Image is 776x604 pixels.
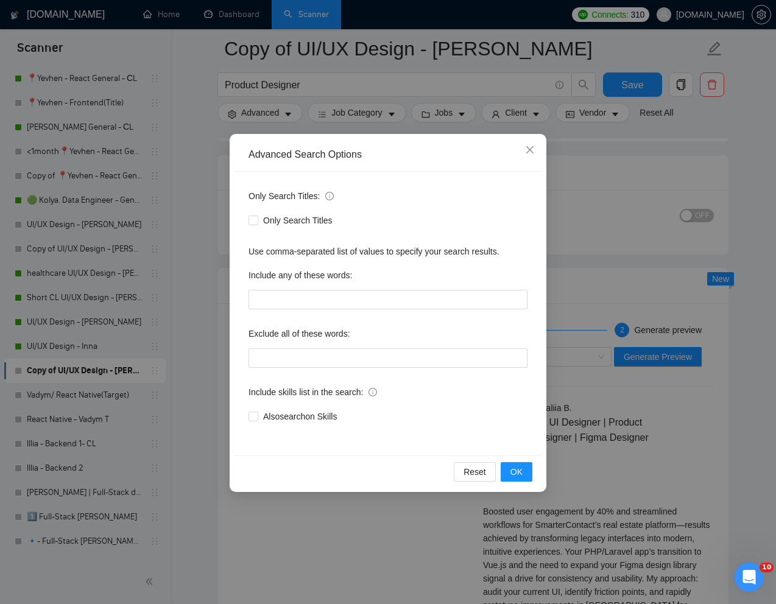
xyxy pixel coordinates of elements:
[249,324,350,343] label: Exclude all of these words:
[249,265,352,285] label: Include any of these words:
[258,410,342,423] span: Also search on Skills
[760,563,774,572] span: 10
[369,388,377,396] span: info-circle
[735,563,764,592] iframe: Intercom live chat
[249,245,527,258] div: Use comma-separated list of values to specify your search results.
[513,134,546,167] button: Close
[525,145,535,155] span: close
[325,192,334,200] span: info-circle
[249,189,334,203] span: Only Search Titles:
[454,462,496,482] button: Reset
[249,385,377,399] span: Include skills list in the search:
[258,214,337,227] span: Only Search Titles
[464,465,486,479] span: Reset
[510,465,523,479] span: OK
[501,462,532,482] button: OK
[249,148,527,161] div: Advanced Search Options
